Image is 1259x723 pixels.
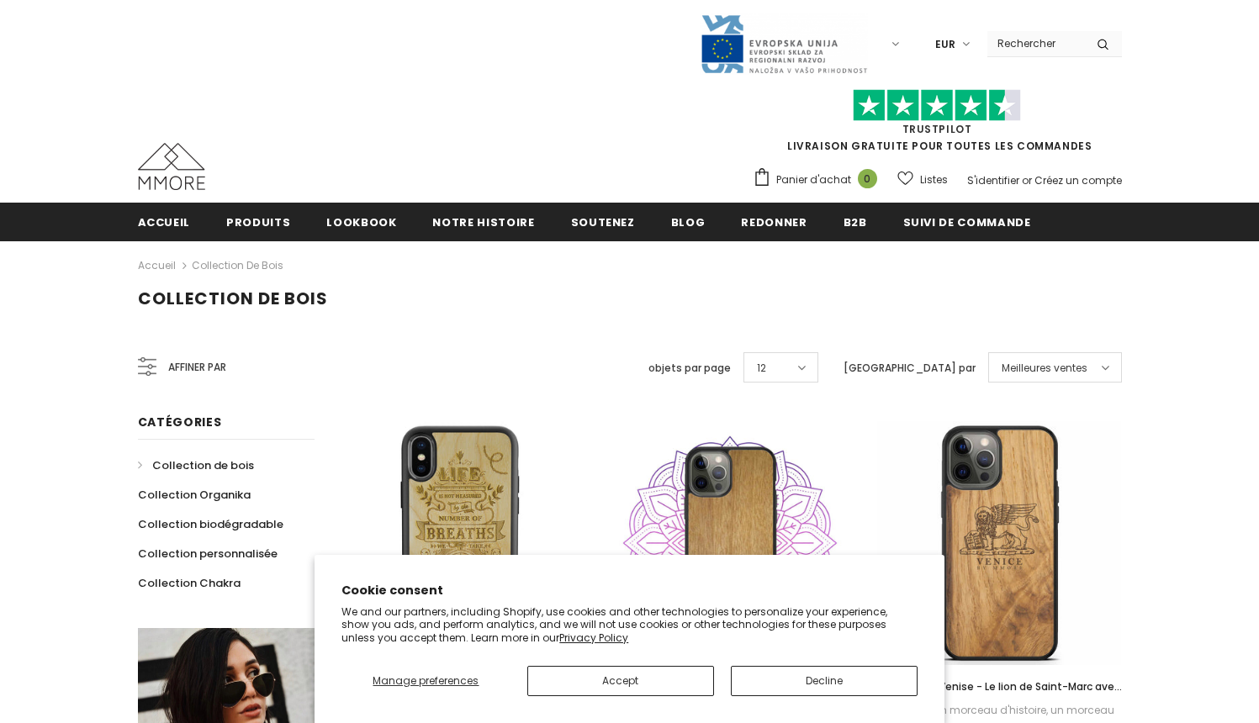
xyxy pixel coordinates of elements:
[138,256,176,276] a: Accueil
[527,666,714,696] button: Accept
[700,36,868,50] a: Javni Razpis
[226,214,290,230] span: Produits
[903,203,1031,240] a: Suivi de commande
[920,172,948,188] span: Listes
[987,31,1084,55] input: Search Site
[138,287,328,310] span: Collection de bois
[844,203,867,240] a: B2B
[138,546,278,562] span: Collection personnalisée
[877,678,1121,696] a: L'affaire de Venise - Le lion de Saint-Marc avec le lettrage
[844,214,867,230] span: B2B
[138,487,251,503] span: Collection Organika
[432,203,534,240] a: Notre histoire
[571,214,635,230] span: soutenez
[700,13,868,75] img: Javni Razpis
[341,605,918,645] p: We and our partners, including Shopify, use cookies and other technologies to personalize your ex...
[858,169,877,188] span: 0
[671,214,706,230] span: Blog
[138,539,278,568] a: Collection personnalisée
[138,203,191,240] a: Accueil
[1034,173,1122,187] a: Créez un compte
[341,582,918,599] h2: Cookie consent
[897,165,948,194] a: Listes
[571,203,635,240] a: soutenez
[138,568,241,598] a: Collection Chakra
[935,36,955,53] span: EUR
[731,666,918,696] button: Decline
[138,480,251,509] a: Collection Organika
[341,666,510,696] button: Manage preferences
[373,673,479,688] span: Manage preferences
[138,214,191,230] span: Accueil
[776,172,851,188] span: Panier d'achat
[753,167,886,193] a: Panier d'achat 0
[757,360,766,377] span: 12
[844,360,976,377] label: [GEOGRAPHIC_DATA] par
[879,679,1122,712] span: L'affaire de Venise - Le lion de Saint-Marc avec le lettrage
[741,214,807,230] span: Redonner
[648,360,731,377] label: objets par page
[671,203,706,240] a: Blog
[853,89,1021,122] img: Faites confiance aux étoiles pilotes
[967,173,1019,187] a: S'identifier
[138,414,222,430] span: Catégories
[326,214,396,230] span: Lookbook
[903,214,1031,230] span: Suivi de commande
[1002,360,1087,377] span: Meilleures ventes
[138,509,283,539] a: Collection biodégradable
[138,516,283,532] span: Collection biodégradable
[138,143,205,190] img: Cas MMORE
[192,258,283,272] a: Collection de bois
[741,203,807,240] a: Redonner
[753,97,1122,153] span: LIVRAISON GRATUITE POUR TOUTES LES COMMANDES
[152,457,254,473] span: Collection de bois
[168,358,226,377] span: Affiner par
[1022,173,1032,187] span: or
[138,451,254,480] a: Collection de bois
[138,575,241,591] span: Collection Chakra
[226,203,290,240] a: Produits
[559,631,628,645] a: Privacy Policy
[432,214,534,230] span: Notre histoire
[326,203,396,240] a: Lookbook
[902,122,972,136] a: TrustPilot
